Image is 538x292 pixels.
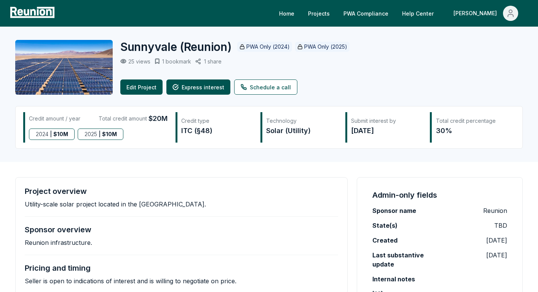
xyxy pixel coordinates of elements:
a: Projects [302,6,336,21]
p: PWA Only (2025) [304,43,347,51]
div: Credit type [181,117,252,125]
p: Reunion [483,206,507,215]
a: PWA Compliance [337,6,394,21]
p: PWA Only (2024) [246,43,290,51]
a: Edit Project [120,79,163,95]
div: [PERSON_NAME] [453,6,500,21]
div: Solar (Utility) [266,125,337,136]
label: Created [372,236,398,245]
div: ITC (§48) [181,125,252,136]
label: Last substantive update [372,251,440,269]
button: [PERSON_NAME] [447,6,524,21]
span: 2025 [85,129,97,140]
p: 25 views [128,58,150,65]
h4: Project overview [25,187,87,196]
div: Total credit percentage [436,117,507,125]
div: Credit amount / year [29,113,80,124]
img: Sunnyvale [15,40,113,95]
a: Schedule a call [234,79,297,95]
h4: Sponsor overview [25,225,91,234]
p: 1 bookmark [162,58,191,65]
p: Seller is open to indications of interest and is willing to negotiate on price. [25,277,236,285]
div: Technology [266,117,337,125]
label: State(s) [372,221,398,230]
p: Utility-scale solar project located in the [GEOGRAPHIC_DATA]. [25,200,206,208]
span: $ 10M [53,129,68,140]
nav: Main [273,6,530,21]
label: Sponsor name [372,206,416,215]
span: 2024 [36,129,48,140]
span: $20M [148,113,168,124]
button: Express interest [166,79,230,95]
div: Submit interest by [351,117,422,125]
span: $ 10M [102,129,117,140]
h4: Admin-only fields [372,190,437,200]
h2: Sunnyvale [120,40,231,54]
p: 1 share [204,58,222,65]
a: Home [273,6,300,21]
div: 30% [436,125,507,136]
h4: Pricing and timing [25,263,91,273]
span: | [50,129,52,140]
label: Internal notes [372,275,415,284]
div: [DATE] [351,125,422,136]
span: | [99,129,101,140]
p: [DATE] [486,251,507,260]
div: Total credit amount [99,113,168,124]
p: [DATE] [486,236,507,245]
a: Help Center [396,6,440,21]
span: ( Reunion ) [180,40,231,54]
p: TBD [494,221,507,230]
p: Reunion infrastructure. [25,239,92,246]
